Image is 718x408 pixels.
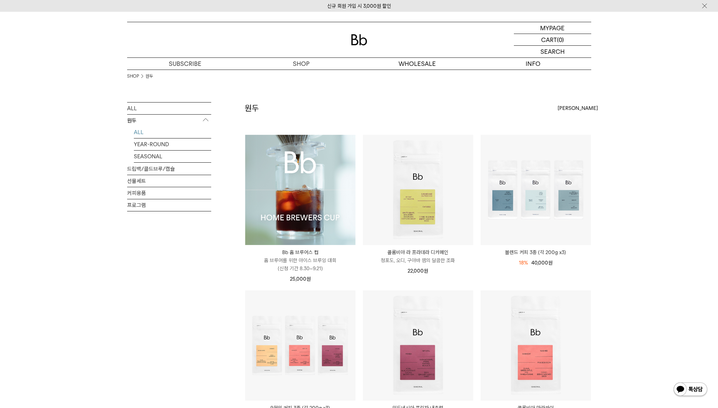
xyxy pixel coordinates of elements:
p: (0) [557,34,564,45]
a: SUBSCRIBE [127,58,243,70]
img: 콜롬비아 마라카이 [481,290,591,401]
a: SHOP [243,58,359,70]
span: 40,000 [531,260,553,266]
img: 콜롬비아 라 프라데라 디카페인 [363,135,473,245]
a: SEASONAL [134,151,211,162]
a: 원두 [146,73,153,80]
span: 22,000 [408,268,428,274]
a: 콜롬비아 라 프라데라 디카페인 청포도, 오디, 구아바 잼의 달콤한 조화 [363,248,473,264]
p: WHOLESALE [359,58,475,70]
p: Bb 홈 브루어스 컵 [245,248,355,256]
span: 원 [548,260,553,266]
a: 블렌드 커피 3종 (각 200g x3) [481,248,591,256]
p: MYPAGE [540,22,565,34]
span: [PERSON_NAME] [558,104,598,112]
a: MYPAGE [514,22,591,34]
img: 블렌드 커피 3종 (각 200g x3) [481,135,591,245]
img: 9월의 커피 3종 (각 200g x3) [245,290,355,401]
p: 콜롬비아 라 프라데라 디카페인 [363,248,473,256]
a: ALL [127,103,211,114]
img: 인도네시아 프린자 내추럴 [363,290,473,401]
span: 원 [306,276,311,282]
a: YEAR-ROUND [134,138,211,150]
p: 홈 브루어를 위한 아이스 브루잉 대회 (신청 기간 8.30~9.21) [245,256,355,273]
img: 로고 [351,34,367,45]
p: 청포도, 오디, 구아바 잼의 달콤한 조화 [363,256,473,264]
a: 신규 회원 가입 시 3,000원 할인 [327,3,391,9]
p: INFO [475,58,591,70]
span: 원 [424,268,428,274]
p: 원두 [127,115,211,127]
h2: 원두 [245,103,259,114]
a: 커피용품 [127,187,211,199]
img: Bb 홈 브루어스 컵 [245,135,355,245]
a: Bb 홈 브루어스 컵 홈 브루어를 위한 아이스 브루잉 대회(신청 기간 8.30~9.21) [245,248,355,273]
img: 카카오톡 채널 1:1 채팅 버튼 [673,382,708,398]
span: 25,000 [290,276,311,282]
a: SHOP [127,73,139,80]
a: 프로그램 [127,199,211,211]
p: CART [541,34,557,45]
a: ALL [134,126,211,138]
a: 드립백/콜드브루/캡슐 [127,163,211,175]
p: SEARCH [540,46,565,57]
a: 선물세트 [127,175,211,187]
a: CART (0) [514,34,591,46]
div: 18% [519,259,528,267]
